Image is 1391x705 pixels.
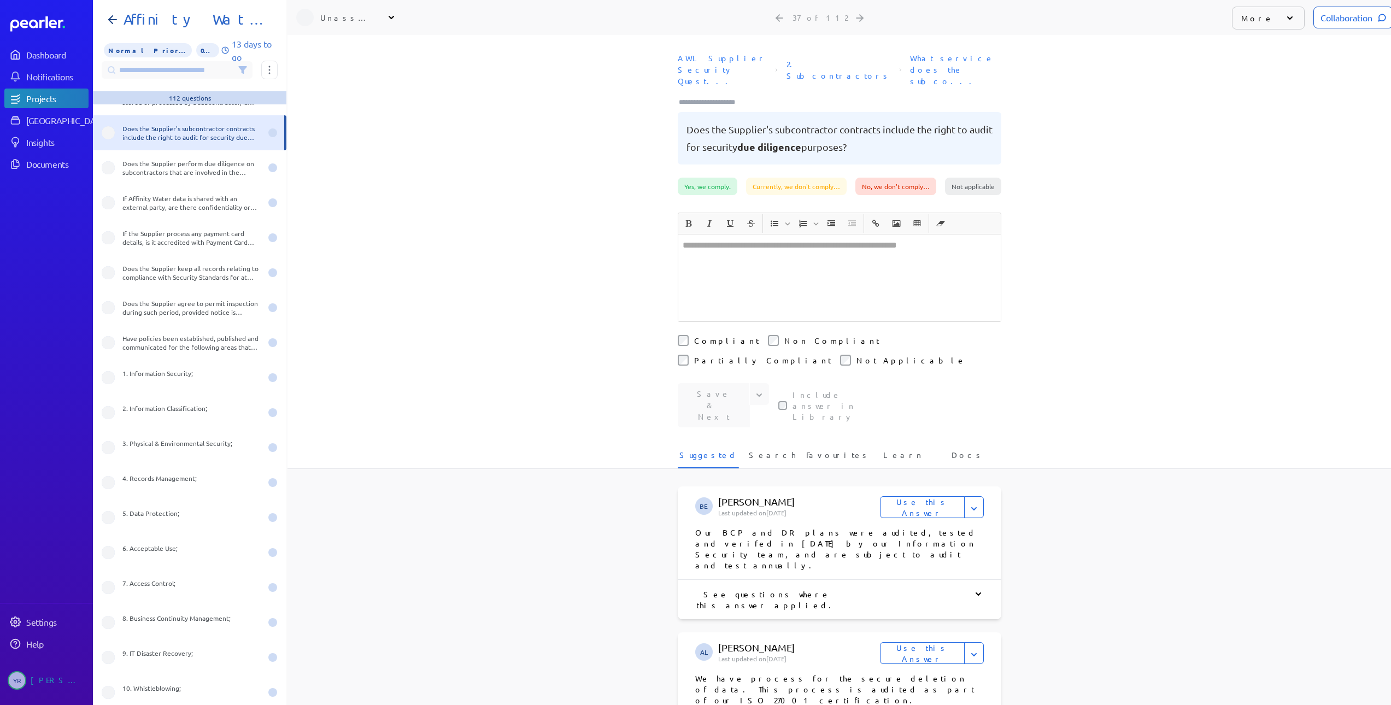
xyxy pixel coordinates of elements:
[122,159,261,177] div: Does the Supplier perform due diligence on subcontractors that are involved in the provision of s...
[695,589,984,610] div: See questions where this answer applied.
[122,614,261,631] div: 8. Business Continuity Management;
[122,474,261,491] div: 4. Records Management;
[742,214,760,233] button: Strike through
[806,449,870,467] span: Favourites
[694,335,759,346] label: Compliant
[26,158,87,169] div: Documents
[718,508,880,517] p: Last updated on [DATE]
[695,497,713,515] span: Ben Ernst
[794,214,812,233] button: Insert Ordered List
[8,671,26,690] span: Ysrael Rovelo
[4,89,89,108] a: Projects
[718,654,880,663] p: Last updated on [DATE]
[883,449,923,467] span: Learn
[931,214,950,233] span: Clear Formatting
[822,214,841,233] button: Increase Indent
[122,334,261,351] div: Have policies been established, published and communicated for the following areas that are appli...
[122,369,261,386] div: 1. Information Security;
[26,137,87,148] div: Insights
[778,401,787,410] input: This checkbox controls whether your answer will be included in the Answer Library for future use
[26,93,87,104] div: Projects
[26,49,87,60] div: Dashboard
[765,214,792,233] span: Insert Unordered List
[232,37,278,63] p: 13 days to go
[4,110,89,130] a: [GEOGRAPHIC_DATA]
[931,214,950,233] button: Clear Formatting
[26,638,87,649] div: Help
[26,71,87,82] div: Notifications
[721,214,739,233] button: Underline
[678,97,746,108] input: Type here to add tags
[26,616,87,627] div: Settings
[782,54,895,86] span: Sheet: 2. Subcontractors
[887,214,906,233] button: Insert Image
[679,214,699,233] span: Bold
[765,214,784,233] button: Insert Unordered List
[842,214,862,233] span: Decrease Indent
[964,642,984,664] button: Expand
[945,178,1001,195] div: Not applicable
[695,643,713,661] span: Ashley Lock
[686,121,993,156] pre: Does the Supplier's subcontractor contracts include the right to audit for security purposes?
[122,264,261,281] div: Does the Supplier keep all records relating to compliance with Security Standards for at least on...
[694,355,831,366] label: Partially Compliant
[122,509,261,526] div: 5. Data Protection;
[10,16,89,32] a: Dashboard
[880,642,965,664] button: Use this Answer
[746,178,847,195] div: Currently, we don't comply…
[4,667,89,694] a: YR[PERSON_NAME]
[793,214,820,233] span: Insert Ordered List
[679,214,698,233] button: Bold
[122,124,261,142] div: Does the Supplier's subcontractor contracts include the right to audit for security due diligence...
[4,634,89,654] a: Help
[906,48,1006,91] span: Section: What service does the subcontractor perform for you?
[122,684,261,701] div: 10. Whistleblowing;
[4,132,89,152] a: Insights
[737,140,801,153] span: due diligence
[104,43,192,57] span: Priority
[952,449,984,467] span: Docs
[855,178,936,195] div: No, we don't comply…
[122,229,261,246] div: If the Supplier process any payment card details, is it accredited with Payment Card Industry Dat...
[4,45,89,64] a: Dashboard
[4,67,89,86] a: Notifications
[122,544,261,561] div: 6. Acceptable Use;
[320,12,375,23] div: Unassigned
[1241,13,1273,23] p: More
[793,389,885,422] label: This checkbox controls whether your answer will be included in the Answer Library for future use
[718,495,880,508] p: [PERSON_NAME]
[4,612,89,632] a: Settings
[964,496,984,518] button: Expand
[122,404,261,421] div: 2. Information Classification;
[119,11,269,28] h1: Affinity Water - 3rd Party Supplier IS Questionnaire
[169,93,211,102] div: 112 questions
[4,154,89,174] a: Documents
[880,496,965,518] button: Use this Answer
[122,649,261,666] div: 9. IT Disaster Recovery;
[26,115,108,126] div: [GEOGRAPHIC_DATA]
[695,527,984,571] p: Our BCP and DR plans were audited, tested and verifed in [DATE] by our Information Security team,...
[122,579,261,596] div: 7. Access Control;
[741,214,761,233] span: Strike through
[679,449,737,467] span: Suggested
[866,214,885,233] span: Insert link
[122,439,261,456] div: 3. Physical & Environmental Security;
[856,355,966,366] label: Not Applicable
[908,214,926,233] button: Insert table
[700,214,719,233] button: Italic
[720,214,740,233] span: Underline
[749,449,796,467] span: Search
[678,178,737,195] div: Yes, we comply.
[907,214,927,233] span: Insert table
[122,194,261,211] div: If Affinity Water data is shared with an external party, are there confidentiality or non-disclos...
[122,299,261,316] div: Does the Supplier agree to permit inspection during such period, provided notice is delivered pri...
[793,13,848,22] div: 37 of 112
[784,335,879,346] label: Non Compliant
[673,48,772,91] span: Document: AWL Supplier Security Questionaire.xlsx
[718,641,880,654] p: [PERSON_NAME]
[196,43,220,57] span: 0% of Questions Completed
[866,214,885,233] button: Insert link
